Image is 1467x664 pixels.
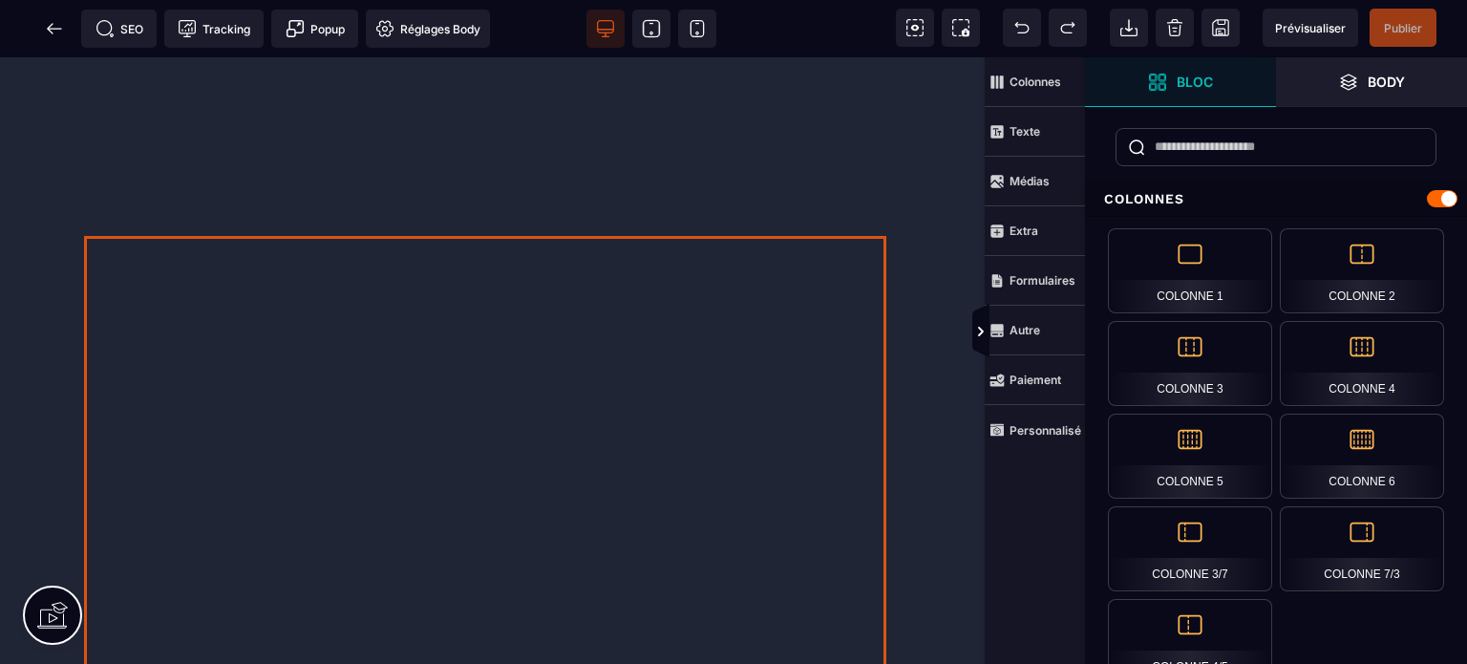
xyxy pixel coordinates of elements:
span: SEO [96,19,143,38]
strong: Bloc [1177,75,1213,89]
span: Paiement [985,355,1085,405]
span: Nettoyage [1156,9,1194,47]
span: Prévisualiser [1275,21,1346,35]
span: Défaire [1003,9,1041,47]
span: Voir tablette [632,10,670,48]
span: Afficher les vues [1085,304,1104,361]
div: Colonne 4 [1280,321,1444,406]
span: Médias [985,157,1085,206]
div: Colonne 3 [1108,321,1272,406]
div: Colonne 3/7 [1108,506,1272,591]
strong: Personnalisé [1010,423,1081,438]
span: Favicon [366,10,490,48]
strong: Extra [1010,224,1038,238]
div: Colonne 1 [1108,228,1272,313]
span: Métadata SEO [81,10,157,48]
span: Voir mobile [678,10,716,48]
span: Code de suivi [164,10,264,48]
span: Extra [985,206,1085,256]
div: Colonne 7/3 [1280,506,1444,591]
span: Ouvrir les calques [1276,57,1467,107]
span: Importer [1110,9,1148,47]
span: Voir bureau [586,10,625,48]
span: Créer une alerte modale [271,10,358,48]
strong: Médias [1010,174,1050,188]
span: Rétablir [1049,9,1087,47]
span: Retour [35,10,74,48]
div: Colonnes [1085,182,1467,217]
div: Colonne 2 [1280,228,1444,313]
span: Colonnes [985,57,1085,107]
span: Réglages Body [375,19,480,38]
strong: Colonnes [1010,75,1061,89]
span: Texte [985,107,1085,157]
strong: Autre [1010,323,1040,337]
span: Formulaires [985,256,1085,306]
span: Ouvrir les blocs [1085,57,1276,107]
strong: Texte [1010,124,1040,139]
span: Personnalisé [985,405,1085,455]
span: Enregistrer le contenu [1370,9,1436,47]
div: Colonne 5 [1108,414,1272,499]
span: Aperçu [1263,9,1358,47]
span: Tracking [178,19,250,38]
strong: Formulaires [1010,273,1075,288]
div: Colonne 6 [1280,414,1444,499]
span: Enregistrer [1201,9,1240,47]
span: Capture d'écran [942,9,980,47]
strong: Body [1368,75,1405,89]
span: Autre [985,306,1085,355]
span: Popup [286,19,345,38]
span: Voir les composants [896,9,934,47]
strong: Paiement [1010,373,1061,387]
span: Publier [1384,21,1422,35]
